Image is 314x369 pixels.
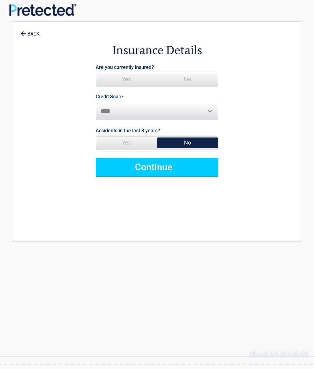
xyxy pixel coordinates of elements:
label: Credit Score [96,94,123,99]
span: No [157,73,218,85]
h2: Insurance Details [47,42,267,58]
img: Main Logo [9,4,76,16]
span: No [157,137,218,149]
label: Are you currently insured? [96,63,154,71]
a: BACK [19,26,41,36]
label: Accidents in the last 3 years? [96,126,160,135]
span: Yes [96,73,157,85]
button: Continue [96,158,218,176]
span: Yes [96,137,157,149]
